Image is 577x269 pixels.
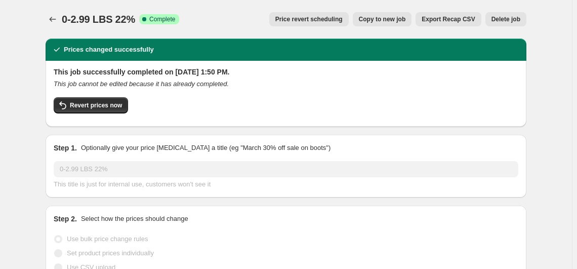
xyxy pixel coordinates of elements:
input: 30% off holiday sale [54,161,518,177]
span: Complete [149,15,175,23]
i: This job cannot be edited because it has already completed. [54,80,229,88]
span: This title is just for internal use, customers won't see it [54,180,211,188]
button: Price change jobs [46,12,60,26]
button: Revert prices now [54,97,128,113]
span: 0-2.99 LBS 22% [62,14,135,25]
p: Select how the prices should change [81,214,188,224]
span: Delete job [491,15,520,23]
button: Price revert scheduling [269,12,349,26]
button: Export Recap CSV [416,12,481,26]
button: Delete job [485,12,526,26]
h2: Step 1. [54,143,77,153]
span: Copy to new job [359,15,406,23]
h2: Step 2. [54,214,77,224]
h2: Prices changed successfully [64,45,154,55]
span: Export Recap CSV [422,15,475,23]
span: Revert prices now [70,101,122,109]
span: Use bulk price change rules [67,235,148,243]
span: Set product prices individually [67,249,154,257]
p: Optionally give your price [MEDICAL_DATA] a title (eg "March 30% off sale on boots") [81,143,331,153]
span: Price revert scheduling [275,15,343,23]
h2: This job successfully completed on [DATE] 1:50 PM. [54,67,518,77]
button: Copy to new job [353,12,412,26]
